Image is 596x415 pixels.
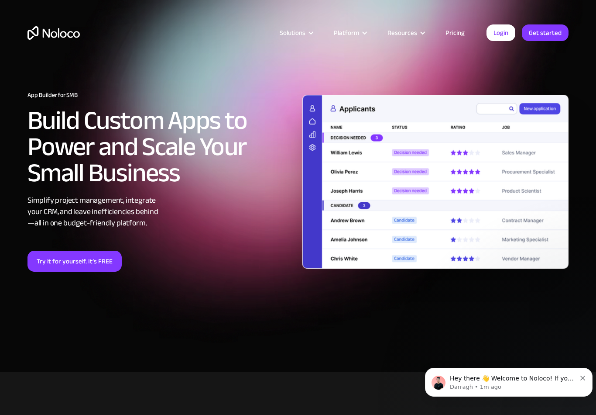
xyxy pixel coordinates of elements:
[421,349,596,411] iframe: Intercom notifications message
[522,24,569,41] a: Get started
[435,27,476,38] a: Pricing
[334,27,359,38] div: Platform
[27,26,80,40] a: home
[486,24,515,41] a: Login
[27,251,122,272] a: Try it for yourself. It’s FREE
[387,27,417,38] div: Resources
[280,27,305,38] div: Solutions
[27,107,294,186] h2: Build Custom Apps to Power and Scale Your Small Business
[269,27,323,38] div: Solutions
[323,27,377,38] div: Platform
[27,195,294,229] div: Simplify project management, integrate your CRM, and leave inefficiencies behind —all in one budg...
[27,92,294,99] h1: App Builder for SMB
[377,27,435,38] div: Resources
